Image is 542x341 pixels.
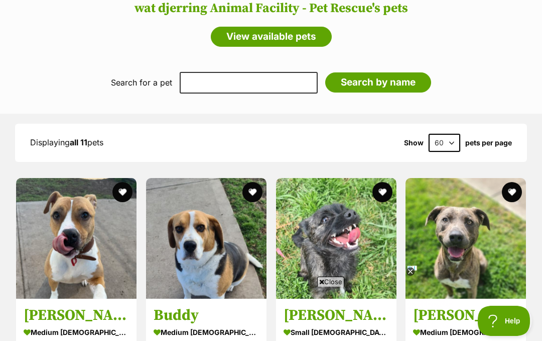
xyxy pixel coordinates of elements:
[30,137,103,147] span: Displaying pets
[404,139,424,147] span: Show
[146,178,266,299] img: Buddy
[325,72,431,93] input: Search by name
[465,139,512,147] label: pets per page
[88,291,454,336] iframe: Advertisement
[502,182,522,202] button: favourite
[478,306,532,336] iframe: Help Scout Beacon - Open
[24,325,129,339] div: medium [DEMOGRAPHIC_DATA] Dog
[112,182,132,202] button: favourite
[24,306,129,325] h3: [PERSON_NAME]
[16,178,137,299] img: Sophie
[405,178,526,299] img: Alvin
[413,306,518,325] h3: [PERSON_NAME]
[211,27,332,47] a: View available pets
[70,137,87,147] strong: all 11
[242,182,262,202] button: favourite
[413,325,518,339] div: medium [DEMOGRAPHIC_DATA] Dog
[276,178,396,299] img: Saoirse
[111,78,172,87] label: Search for a pet
[10,1,532,16] h2: wat djerring Animal Facility - Pet Rescue's pets
[372,182,392,202] button: favourite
